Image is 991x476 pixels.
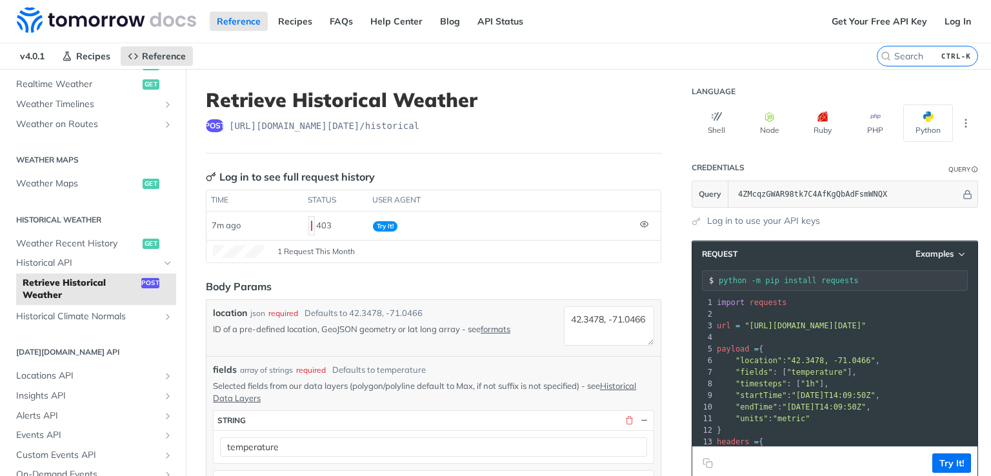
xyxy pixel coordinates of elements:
[10,75,176,94] a: Realtime Weatherget
[825,12,934,31] a: Get Your Free API Key
[717,414,810,423] span: :
[10,386,176,406] a: Insights APIShow subpages for Insights API
[692,104,741,142] button: Shell
[692,163,745,173] div: Credentials
[213,381,636,402] a: Historical Data Layers
[121,46,193,66] a: Reference
[692,181,728,207] button: Query
[745,321,866,330] span: "[URL][DOMAIN_NAME][DATE]"
[16,370,159,382] span: Locations API
[707,214,820,228] a: Log in to use your API keys
[10,174,176,193] a: Weather Mapsget
[850,104,900,142] button: PHP
[213,380,654,403] p: Selected fields from our data layers (polygon/polyline default to Max, if not suffix is not speci...
[692,297,714,308] div: 1
[16,257,159,270] span: Historical API
[163,99,173,110] button: Show subpages for Weather Timelines
[736,356,782,365] span: "location"
[143,79,159,90] span: get
[736,414,768,423] span: "units"
[736,379,786,388] span: "timesteps"
[55,46,117,66] a: Recipes
[932,453,971,473] button: Try It!
[368,190,635,211] th: user agent
[363,12,430,31] a: Help Center
[332,364,426,377] div: Defaults to temperature
[16,237,139,250] span: Weather Recent History
[470,12,530,31] a: API Status
[692,86,736,97] div: Language
[240,364,293,376] div: array of strings
[206,190,303,211] th: time
[16,78,139,91] span: Realtime Weather
[692,343,714,355] div: 5
[911,248,971,261] button: Examples
[16,177,139,190] span: Weather Maps
[210,12,268,31] a: Reference
[213,245,265,258] canvas: Line Graph
[717,344,763,353] span: {
[717,391,880,400] span: : ,
[213,323,559,335] p: ID of a pre-defined location, GeoJSON geometry or lat long array - see
[163,411,173,421] button: Show subpages for Alerts API
[163,312,173,322] button: Show subpages for Historical Climate Normals
[10,406,176,426] a: Alerts APIShow subpages for Alerts API
[782,402,866,412] span: "[DATE]T14:09:50Z"
[692,355,714,366] div: 6
[696,249,737,259] span: Request
[16,98,159,111] span: Weather Timelines
[10,366,176,386] a: Locations APIShow subpages for Locations API
[623,415,635,426] button: Delete
[938,50,974,63] kbd: CTRL-K
[373,221,397,232] span: Try It!
[433,12,467,31] a: Blog
[773,414,810,423] span: "metric"
[692,436,714,448] div: 13
[717,298,745,307] span: import
[163,119,173,130] button: Show subpages for Weather on Routes
[732,181,961,207] input: apikey
[692,366,714,378] div: 7
[16,118,159,131] span: Weather on Routes
[268,308,298,319] div: required
[213,306,247,320] label: location
[143,179,159,189] span: get
[296,364,326,376] div: required
[13,46,52,66] span: v4.0.1
[745,104,794,142] button: Node
[141,278,159,288] span: post
[717,356,880,365] span: : ,
[323,12,360,31] a: FAQs
[786,356,875,365] span: "42.3478, -71.0466"
[142,50,186,62] span: Reference
[277,246,355,257] span: 1 Request This Month
[206,88,661,112] h1: Retrieve Historical Weather
[10,115,176,134] a: Weather on RoutesShow subpages for Weather on Routes
[214,411,654,430] button: string
[754,344,759,353] span: =
[206,279,272,294] div: Body Params
[692,401,714,413] div: 10
[76,50,110,62] span: Recipes
[948,164,970,174] div: Query
[16,273,176,305] a: Retrieve Historical Weatherpost
[16,310,159,323] span: Historical Climate Normals
[717,402,871,412] span: : ,
[717,368,857,377] span: : [ ],
[699,453,717,473] button: Copy to clipboard
[10,346,176,358] h2: [DATE][DOMAIN_NAME] API
[736,402,777,412] span: "endTime"
[17,7,196,33] img: Tomorrow.io Weather API Docs
[717,344,750,353] span: payload
[163,391,173,401] button: Show subpages for Insights API
[10,95,176,114] a: Weather TimelinesShow subpages for Weather Timelines
[801,379,819,388] span: "1h"
[692,320,714,332] div: 3
[692,424,714,436] div: 12
[311,221,312,231] span: 403
[163,430,173,441] button: Show subpages for Events API
[213,363,237,377] span: fields
[736,391,786,400] span: "startTime"
[692,332,714,343] div: 4
[948,164,978,174] div: QueryInformation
